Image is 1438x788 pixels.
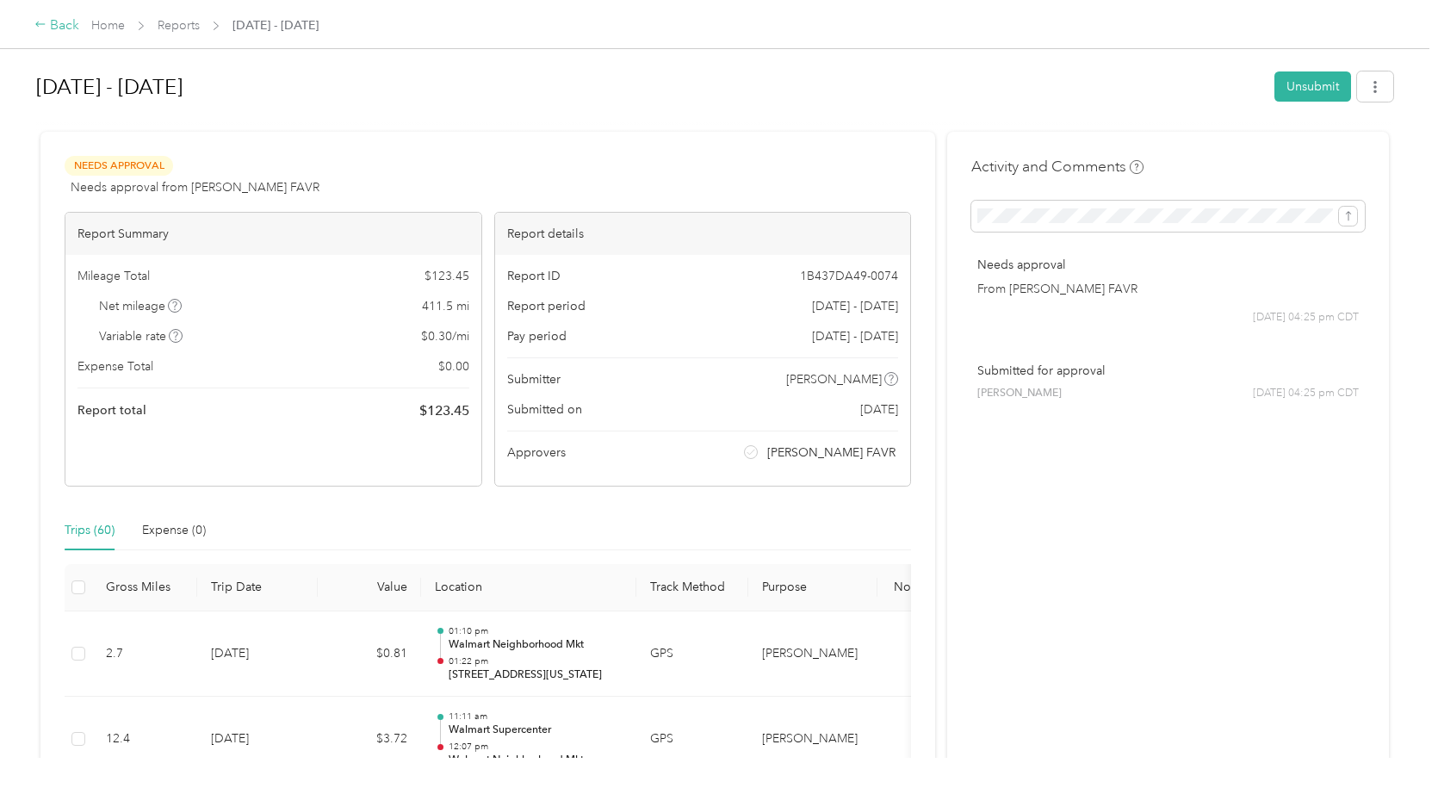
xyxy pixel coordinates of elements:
span: Needs approval from [PERSON_NAME] FAVR [71,178,319,196]
h1: Sep 16 - 30, 2025 [36,66,1262,108]
span: [PERSON_NAME] [977,386,1062,401]
span: $ 0.30 / mi [421,327,469,345]
span: [DATE] 04:25 pm CDT [1253,310,1359,326]
p: Walmart Neighborhood Mkt [449,753,623,768]
th: Location [421,564,636,611]
span: Submitter [507,370,561,388]
p: Needs approval [977,256,1359,274]
h4: Activity and Comments [971,156,1144,177]
a: Reports [158,18,200,33]
th: Purpose [748,564,877,611]
span: Variable rate [99,327,183,345]
span: Report period [507,297,586,315]
p: 12:07 pm [449,741,623,753]
div: Report Summary [65,213,481,255]
td: 12.4 [92,697,197,783]
p: Walmart Neighborhood Mkt [449,637,623,653]
span: [DATE] [860,400,898,419]
td: [DATE] [197,697,318,783]
td: [DATE] [197,611,318,698]
div: Back [34,16,79,36]
span: Report total [77,401,146,419]
p: Submitted for approval [977,362,1359,380]
button: Unsubmit [1274,71,1351,102]
th: Trip Date [197,564,318,611]
span: [DATE] - [DATE] [232,16,319,34]
th: Notes [877,564,942,611]
div: Trips (60) [65,521,115,540]
p: From [PERSON_NAME] FAVR [977,280,1359,298]
td: GPS [636,611,748,698]
span: Submitted on [507,400,582,419]
p: 11:11 am [449,710,623,723]
span: Mileage Total [77,267,150,285]
th: Track Method [636,564,748,611]
span: $ 123.45 [425,267,469,285]
span: Pay period [507,327,567,345]
span: Needs Approval [65,156,173,176]
p: Walmart Supercenter [449,723,623,738]
iframe: Everlance-gr Chat Button Frame [1342,692,1438,788]
span: Report ID [507,267,561,285]
span: [PERSON_NAME] [786,370,882,388]
span: 411.5 mi [422,297,469,315]
p: 01:10 pm [449,625,623,637]
span: [DATE] - [DATE] [812,297,898,315]
span: Approvers [507,444,566,462]
a: Home [91,18,125,33]
td: 2.7 [92,611,197,698]
td: Acosta [748,611,877,698]
td: $0.81 [318,611,421,698]
span: [DATE] 04:25 pm CDT [1253,386,1359,401]
span: 1B437DA49-0074 [800,267,898,285]
td: $3.72 [318,697,421,783]
span: Expense Total [77,357,153,375]
div: Report details [495,213,911,255]
th: Value [318,564,421,611]
td: Acosta [748,697,877,783]
span: [PERSON_NAME] FAVR [767,444,896,462]
span: $ 0.00 [438,357,469,375]
p: 01:22 pm [449,655,623,667]
span: $ 123.45 [419,400,469,421]
td: GPS [636,697,748,783]
div: Expense (0) [142,521,206,540]
th: Gross Miles [92,564,197,611]
p: [STREET_ADDRESS][US_STATE] [449,667,623,683]
span: [DATE] - [DATE] [812,327,898,345]
span: Net mileage [99,297,183,315]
